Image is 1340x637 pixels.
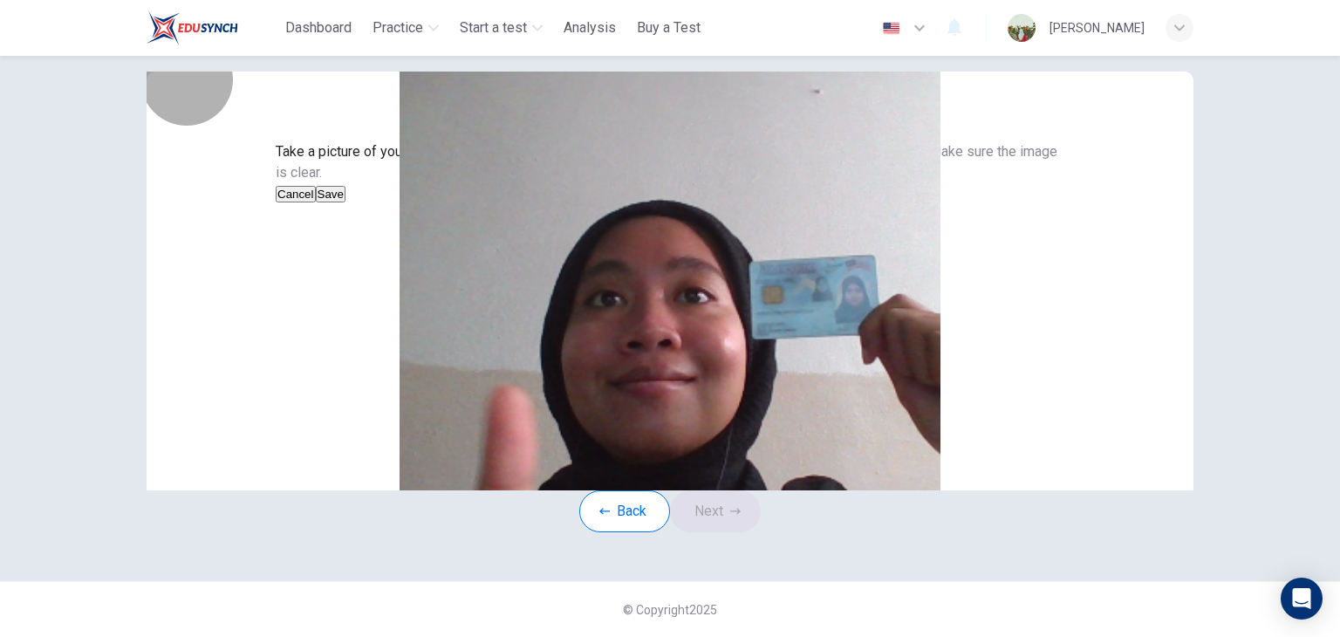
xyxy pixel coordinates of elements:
[278,12,359,44] button: Dashboard
[285,17,352,38] span: Dashboard
[564,17,616,38] span: Analysis
[1281,578,1323,620] div: Open Intercom Messenger
[637,17,701,38] span: Buy a Test
[460,17,527,38] span: Start a test
[366,12,446,44] button: Practice
[147,10,278,45] a: ELTC logo
[453,12,550,44] button: Start a test
[1008,14,1036,42] img: Profile picture
[557,12,623,44] button: Analysis
[147,72,1193,490] img: preview screemshot
[630,12,708,44] button: Buy a Test
[579,490,670,532] button: Back
[147,10,238,45] img: ELTC logo
[373,17,423,38] span: Practice
[880,22,902,35] img: en
[623,603,717,617] span: © Copyright 2025
[1049,17,1145,38] div: [PERSON_NAME]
